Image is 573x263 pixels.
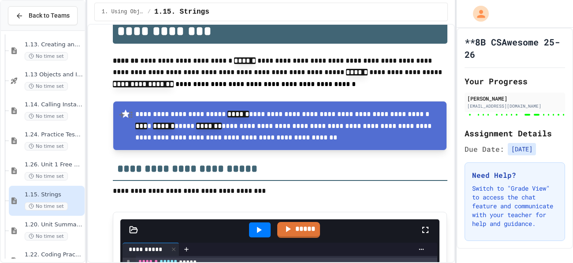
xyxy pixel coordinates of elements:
[25,221,83,229] span: 1.20. Unit Summary 1b (1.7-1.15)
[148,8,151,15] span: /
[25,82,68,90] span: No time set
[472,184,558,228] p: Switch to "Grade View" to access the chat feature and communicate with your teacher for help and ...
[25,71,83,79] span: 1.13 Objects and Instantiation
[25,202,68,210] span: No time set
[25,101,83,109] span: 1.14. Calling Instance Methods
[25,191,83,199] span: 1.15. Strings
[465,36,565,60] h1: **8B CSAwesome 25-26
[25,251,83,259] span: 1.22. Coding Practice 1b (1.7-1.15)
[465,75,565,87] h2: Your Progress
[25,161,83,169] span: 1.26. Unit 1 Free Response Question (FRQ) Practice
[467,103,562,109] div: [EMAIL_ADDRESS][DOMAIN_NAME]
[25,232,68,240] span: No time set
[154,7,209,17] span: 1.15. Strings
[25,142,68,150] span: No time set
[102,8,144,15] span: 1. Using Objects and Methods
[25,112,68,120] span: No time set
[25,131,83,139] span: 1.24. Practice Test for Objects (1.12-1.14)
[29,11,70,20] span: Back to Teams
[465,144,504,154] span: Due Date:
[25,172,68,180] span: No time set
[472,170,558,180] h3: Need Help?
[508,143,536,155] span: [DATE]
[25,52,68,60] span: No time set
[467,94,562,102] div: [PERSON_NAME]
[8,6,78,25] button: Back to Teams
[464,4,491,24] div: My Account
[25,41,83,49] span: 1.13. Creating and Initializing Objects: Constructors
[465,127,565,139] h2: Assignment Details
